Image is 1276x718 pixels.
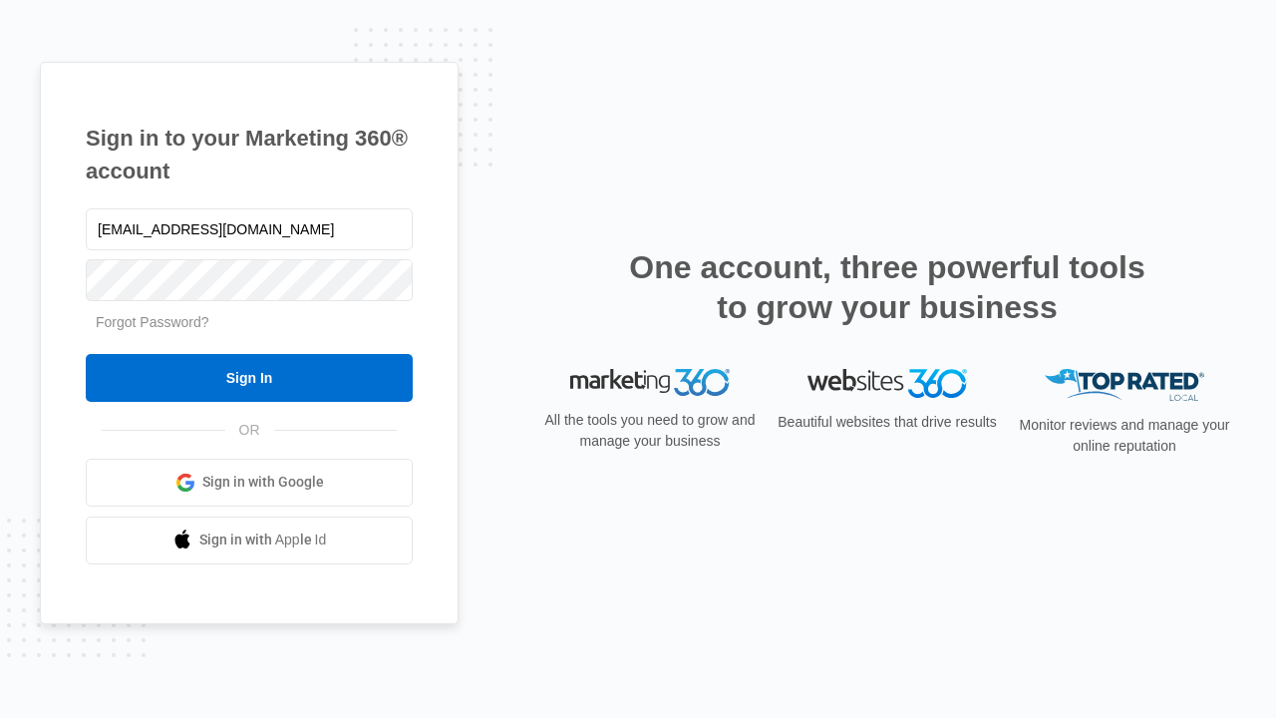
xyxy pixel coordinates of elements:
[623,247,1151,327] h2: One account, three powerful tools to grow your business
[225,420,274,441] span: OR
[86,354,413,402] input: Sign In
[96,314,209,330] a: Forgot Password?
[86,208,413,250] input: Email
[776,412,999,433] p: Beautiful websites that drive results
[807,369,967,398] img: Websites 360
[86,459,413,507] a: Sign in with Google
[538,410,762,452] p: All the tools you need to grow and manage your business
[202,472,324,493] span: Sign in with Google
[1045,369,1204,402] img: Top Rated Local
[570,369,730,397] img: Marketing 360
[199,530,327,550] span: Sign in with Apple Id
[86,122,413,187] h1: Sign in to your Marketing 360® account
[86,517,413,564] a: Sign in with Apple Id
[1013,415,1236,457] p: Monitor reviews and manage your online reputation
